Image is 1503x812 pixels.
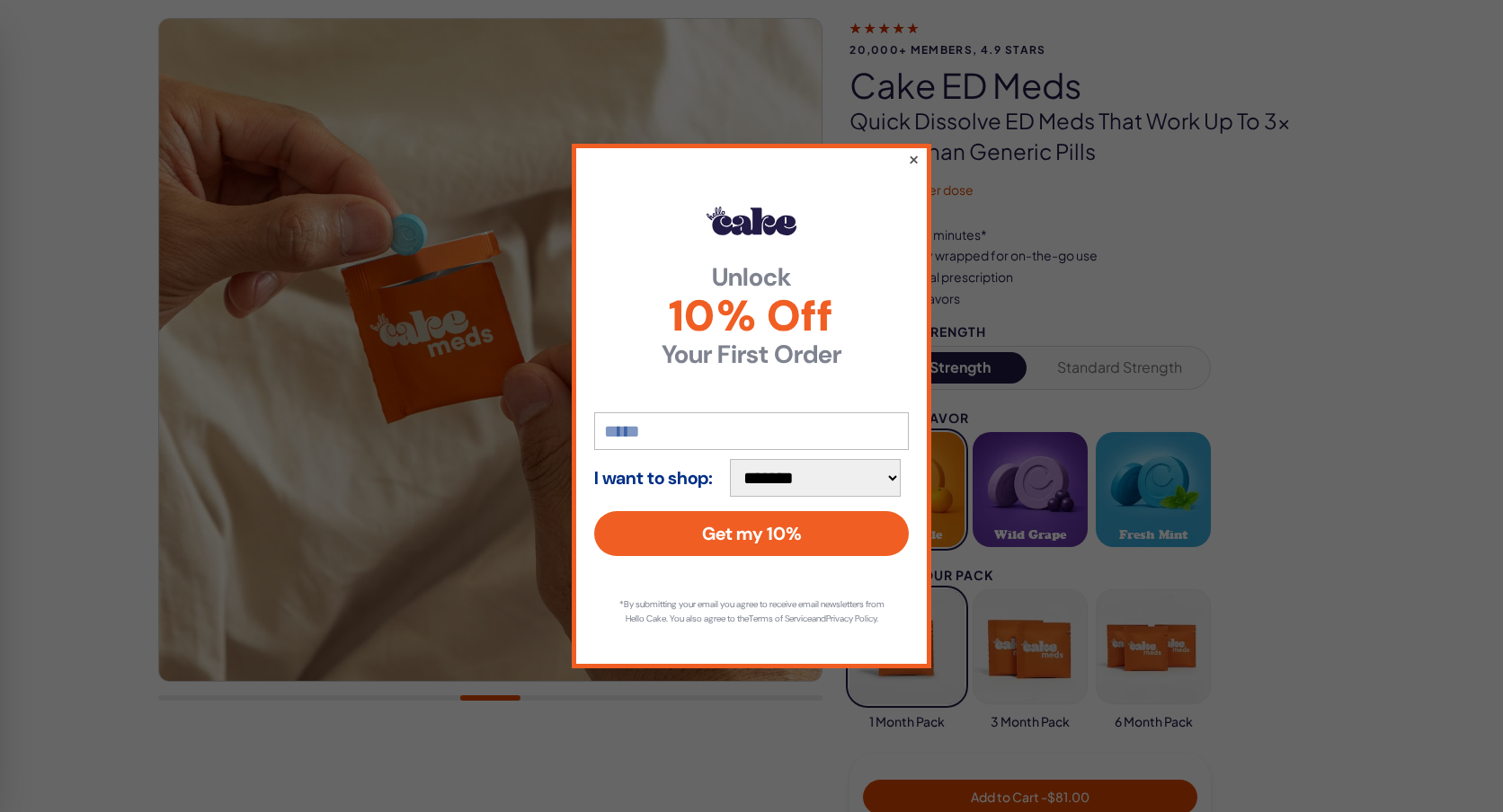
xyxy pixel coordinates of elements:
a: Terms of Service [749,613,812,624]
strong: I want to shop: [594,468,713,488]
strong: Your First Order [594,342,909,367]
strong: Unlock [594,265,909,290]
span: 10% Off [594,295,909,338]
img: Hello Cake [707,207,796,235]
button: Get my 10% [594,511,909,556]
button: × [908,148,920,170]
p: *By submitting your email you agree to receive email newsletters from Hello Cake. You also agree ... [612,597,891,626]
a: Privacy Policy [826,613,876,624]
